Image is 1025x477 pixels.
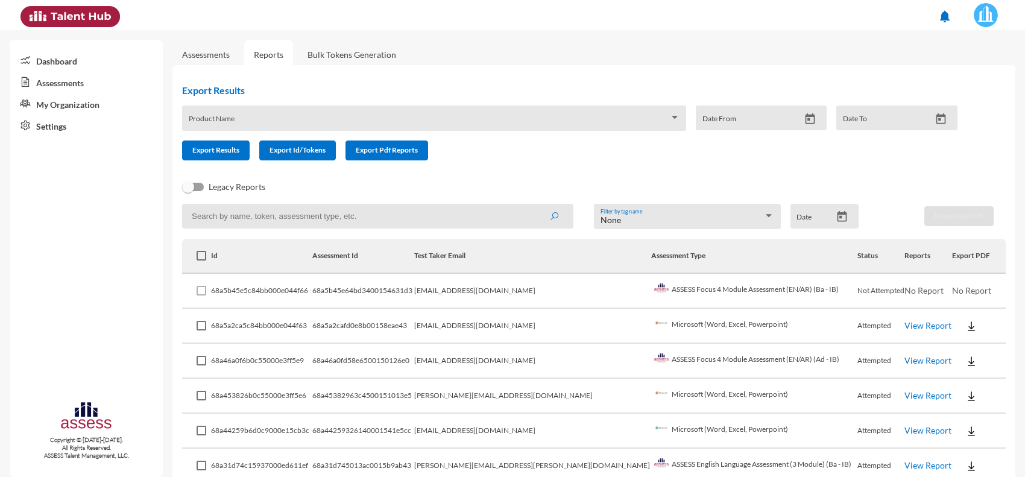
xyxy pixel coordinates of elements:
[356,145,418,154] span: Export Pdf Reports
[857,309,904,344] td: Attempted
[414,274,652,309] td: [EMAIL_ADDRESS][DOMAIN_NAME]
[414,309,652,344] td: [EMAIL_ADDRESS][DOMAIN_NAME]
[182,141,250,160] button: Export Results
[651,379,857,414] td: Microsoft (Word, Excel, Powerpoint)
[930,113,951,125] button: Open calendar
[924,206,994,226] button: Download PDF
[857,414,904,449] td: Attempted
[312,309,414,344] td: 68a5a2cafd0e8b00158eae43
[938,9,952,24] mat-icon: notifications
[904,239,951,274] th: Reports
[259,141,336,160] button: Export Id/Tokens
[270,145,326,154] span: Export Id/Tokens
[799,113,821,125] button: Open calendar
[211,274,312,309] td: 68a5b45e5c84bb000e044f66
[601,215,621,225] span: None
[211,239,312,274] th: Id
[831,210,853,223] button: Open calendar
[10,71,163,93] a: Assessments
[182,204,573,229] input: Search by name, token, assessment type, etc.
[244,40,293,69] a: Reports
[651,309,857,344] td: Microsoft (Word, Excel, Powerpoint)
[209,180,265,194] span: Legacy Reports
[904,320,951,330] a: View Report
[10,115,163,136] a: Settings
[857,344,904,379] td: Attempted
[904,355,951,365] a: View Report
[952,285,991,295] span: No Report
[857,239,904,274] th: Status
[312,239,414,274] th: Assessment Id
[211,379,312,414] td: 68a453826b0c55000e3ff5e6
[414,379,652,414] td: [PERSON_NAME][EMAIL_ADDRESS][DOMAIN_NAME]
[857,274,904,309] td: Not Attempted
[298,40,406,69] a: Bulk Tokens Generation
[211,309,312,344] td: 68a5a2ca5c84bb000e044f63
[414,344,652,379] td: [EMAIL_ADDRESS][DOMAIN_NAME]
[651,274,857,309] td: ASSESS Focus 4 Module Assessment (EN/AR) (Ba - IB)
[857,379,904,414] td: Attempted
[211,414,312,449] td: 68a44259b6d0c9000e15cb3c
[10,49,163,71] a: Dashboard
[211,344,312,379] td: 68a46a0f6b0c55000e3ff5e9
[192,145,239,154] span: Export Results
[414,414,652,449] td: [EMAIL_ADDRESS][DOMAIN_NAME]
[312,414,414,449] td: 68a44259326140001541e5cc
[935,211,983,220] span: Download PDF
[651,239,857,274] th: Assessment Type
[312,344,414,379] td: 68a46a0fd58e6500150126e0
[182,84,967,96] h2: Export Results
[904,460,951,470] a: View Report
[904,425,951,435] a: View Report
[182,49,230,60] a: Assessments
[651,414,857,449] td: Microsoft (Word, Excel, Powerpoint)
[60,400,113,434] img: assesscompany-logo.png
[904,390,951,400] a: View Report
[10,436,163,460] p: Copyright © [DATE]-[DATE]. All Rights Reserved. ASSESS Talent Management, LLC.
[345,141,428,160] button: Export Pdf Reports
[651,344,857,379] td: ASSESS Focus 4 Module Assessment (EN/AR) (Ad - IB)
[10,93,163,115] a: My Organization
[312,379,414,414] td: 68a45382963c4500151013e5
[312,274,414,309] td: 68a5b45e64bd3400154631d3
[414,239,652,274] th: Test Taker Email
[904,285,944,295] span: No Report
[952,239,1006,274] th: Export PDF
